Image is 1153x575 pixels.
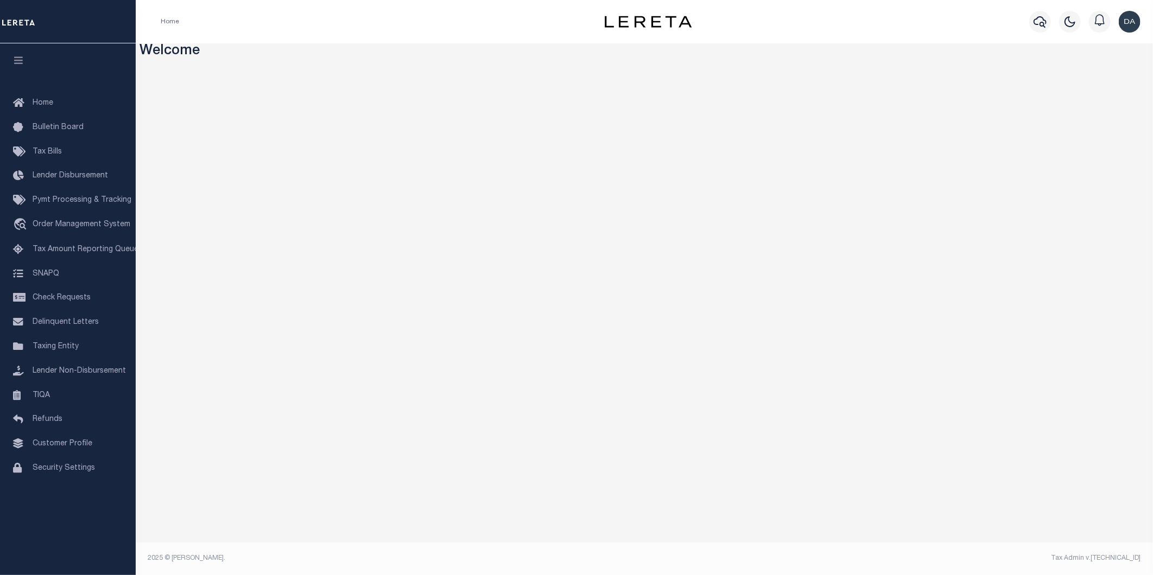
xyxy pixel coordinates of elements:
[33,318,99,326] span: Delinquent Letters
[33,391,50,399] span: TIQA
[33,172,108,180] span: Lender Disbursement
[33,294,91,302] span: Check Requests
[33,148,62,156] span: Tax Bills
[33,343,79,350] span: Taxing Entity
[33,246,138,253] span: Tax Amount Reporting Queue
[33,440,92,448] span: Customer Profile
[13,218,30,232] i: travel_explore
[33,464,95,472] span: Security Settings
[33,416,62,423] span: Refunds
[33,99,53,107] span: Home
[33,221,130,228] span: Order Management System
[140,553,645,563] div: 2025 © [PERSON_NAME].
[161,17,179,27] li: Home
[33,367,126,375] span: Lender Non-Disbursement
[140,43,1149,60] h3: Welcome
[33,196,131,204] span: Pymt Processing & Tracking
[605,16,692,28] img: logo-dark.svg
[652,553,1141,563] div: Tax Admin v.[TECHNICAL_ID]
[33,270,59,277] span: SNAPQ
[1119,11,1141,33] img: svg+xml;base64,PHN2ZyB4bWxucz0iaHR0cDovL3d3dy53My5vcmcvMjAwMC9zdmciIHBvaW50ZXItZXZlbnRzPSJub25lIi...
[33,124,84,131] span: Bulletin Board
